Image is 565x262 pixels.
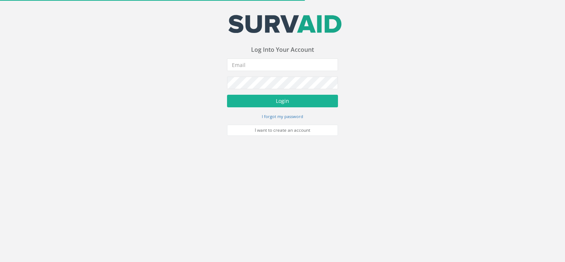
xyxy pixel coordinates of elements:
[227,58,338,71] input: Email
[262,114,303,119] small: I forgot my password
[227,95,338,107] button: Login
[227,47,338,53] h3: Log Into Your Account
[262,113,303,120] a: I forgot my password
[227,125,338,136] a: I want to create an account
